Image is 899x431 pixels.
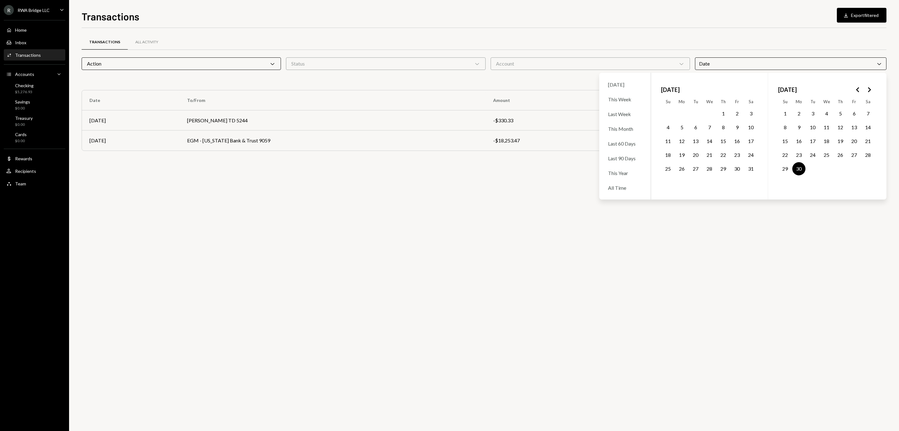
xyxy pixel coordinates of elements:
div: $5,276.93 [15,89,34,95]
button: Exportfiltered [837,8,886,23]
div: This Week [604,93,646,106]
button: Friday, May 2nd, 2025 [730,107,744,120]
button: Tuesday, May 20th, 2025 [689,148,702,162]
button: Friday, May 23rd, 2025 [730,148,744,162]
div: Accounts [15,72,34,77]
button: Tuesday, May 27th, 2025 [689,162,702,175]
th: Monday [675,97,689,107]
button: Saturday, June 14th, 2025 [861,121,875,134]
div: Transactions [89,40,120,45]
div: This Month [604,122,646,136]
button: Sunday, June 1st, 2025 [778,107,792,120]
button: Monday, June 2nd, 2025 [792,107,805,120]
button: Saturday, June 28th, 2025 [861,148,875,162]
button: Monday, May 19th, 2025 [675,148,688,162]
a: Transactions [4,49,65,61]
th: To/From [180,90,485,110]
div: Date [695,57,886,70]
button: Sunday, June 15th, 2025 [778,135,792,148]
button: Sunday, May 25th, 2025 [661,162,675,175]
button: Wednesday, May 14th, 2025 [703,135,716,148]
div: RWA Bridge LLC [18,8,50,13]
th: Thursday [833,97,847,107]
div: Recipients [15,168,36,174]
button: Wednesday, May 7th, 2025 [703,121,716,134]
h1: Transactions [82,10,139,23]
button: Sunday, May 18th, 2025 [661,148,675,162]
div: Team [15,181,26,186]
div: Inbox [15,40,26,45]
a: Cards$0.00 [4,130,65,145]
th: Monday [792,97,806,107]
th: Tuesday [689,97,703,107]
div: Rewards [15,156,32,161]
button: Saturday, June 21st, 2025 [861,135,875,148]
button: Monday, June 30th, 2025, selected [792,162,805,175]
a: Accounts [4,68,65,80]
span: [DATE] [778,83,797,97]
button: Thursday, June 19th, 2025 [834,135,847,148]
div: [DATE] [89,117,172,124]
div: Last Week [604,107,646,121]
button: Saturday, June 7th, 2025 [861,107,875,120]
div: -$18,253.47 [493,137,608,144]
button: Thursday, June 12th, 2025 [834,121,847,134]
div: $0.00 [15,138,27,144]
button: Friday, June 20th, 2025 [848,135,861,148]
th: Saturday [744,97,758,107]
div: Action [82,57,281,70]
button: Sunday, May 11th, 2025 [661,135,675,148]
button: Sunday, June 8th, 2025 [778,121,792,134]
a: All Activity [128,34,166,50]
button: Friday, May 16th, 2025 [730,135,744,148]
button: Wednesday, May 28th, 2025 [703,162,716,175]
button: Monday, June 16th, 2025 [792,135,805,148]
button: Monday, May 26th, 2025 [675,162,688,175]
button: Wednesday, May 21st, 2025 [703,148,716,162]
button: Friday, May 30th, 2025 [730,162,744,175]
th: Amount [486,90,616,110]
a: Home [4,24,65,35]
th: Friday [730,97,744,107]
button: Monday, May 12th, 2025 [675,135,688,148]
button: Wednesday, June 4th, 2025 [820,107,833,120]
button: Wednesday, June 25th, 2025 [820,148,833,162]
th: Saturday [861,97,875,107]
button: Tuesday, May 6th, 2025 [689,121,702,134]
td: [PERSON_NAME] TD 5244 [180,110,485,130]
div: Cards [15,132,27,137]
th: Sunday [778,97,792,107]
button: Go to the Previous Month [852,84,864,95]
div: Savings [15,99,30,104]
div: Transactions [15,52,41,58]
a: Transactions [82,34,128,50]
button: Friday, June 27th, 2025 [848,148,861,162]
div: -$330.33 [493,117,608,124]
table: June 2025 [778,97,875,189]
button: Friday, June 6th, 2025 [848,107,861,120]
div: Treasury [15,115,33,121]
button: Wednesday, June 18th, 2025 [820,135,833,148]
a: Savings$0.00 [4,97,65,112]
th: Wednesday [703,97,716,107]
button: Thursday, May 22nd, 2025 [717,148,730,162]
div: $0.00 [15,122,33,127]
button: Tuesday, June 10th, 2025 [806,121,819,134]
button: Monday, May 5th, 2025 [675,121,688,134]
button: Thursday, May 15th, 2025 [717,135,730,148]
button: Saturday, May 31st, 2025 [744,162,757,175]
div: Last 60 Days [604,137,646,150]
button: Monday, June 23rd, 2025 [792,148,805,162]
table: May 2025 [661,97,758,189]
a: Team [4,178,65,189]
button: Wednesday, June 11th, 2025 [820,121,833,134]
button: Tuesday, June 3rd, 2025 [806,107,819,120]
button: Thursday, May 8th, 2025 [717,121,730,134]
button: Saturday, May 10th, 2025 [744,121,757,134]
button: Sunday, June 22nd, 2025 [778,148,792,162]
div: Status [286,57,485,70]
button: Thursday, June 26th, 2025 [834,148,847,162]
div: $0.00 [15,106,30,111]
a: Checking$5,276.93 [4,81,65,96]
button: Friday, May 9th, 2025 [730,121,744,134]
